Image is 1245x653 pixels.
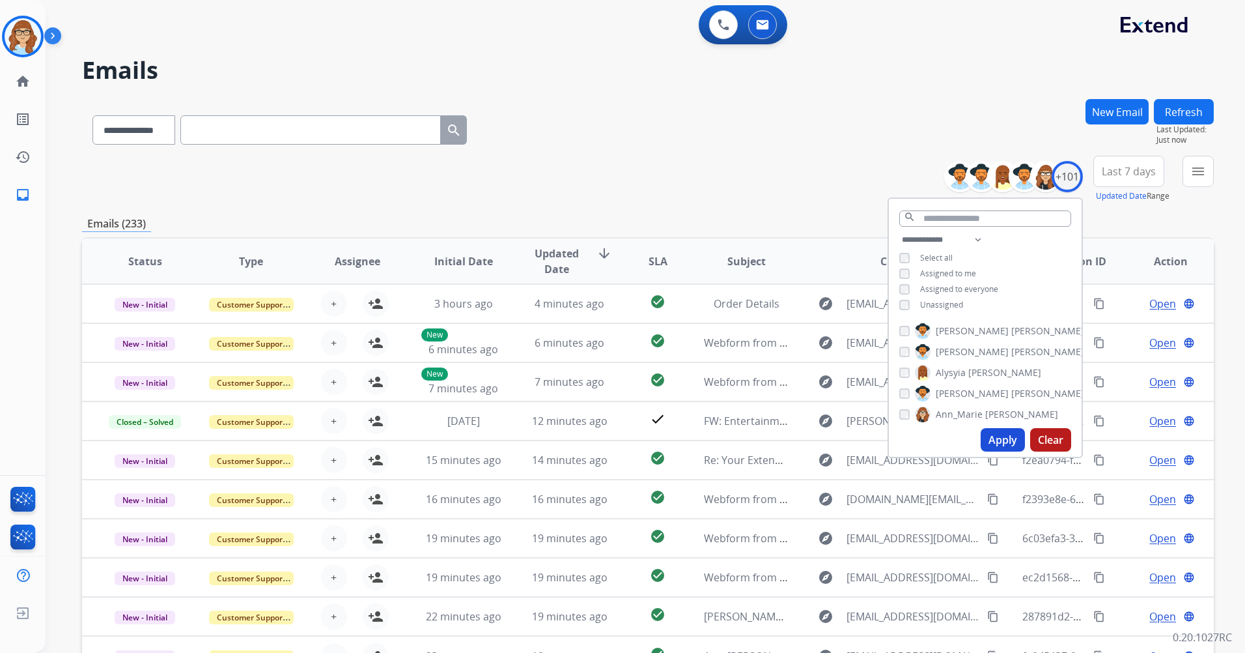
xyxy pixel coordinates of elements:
[368,491,384,507] mat-icon: person_add
[15,111,31,127] mat-icon: list_alt
[209,572,294,585] span: Customer Support
[650,607,665,622] mat-icon: check_circle
[428,381,498,396] span: 7 minutes ago
[321,525,347,551] button: +
[428,342,498,356] span: 6 minutes ago
[5,18,41,55] img: avatar
[115,454,175,468] span: New - Initial
[209,298,294,312] span: Customer Support
[1183,493,1195,505] mat-icon: language
[1096,191,1147,201] button: Updated Date
[846,335,980,351] span: [EMAIL_ADDRESS][DOMAIN_NAME]
[818,296,833,312] mat-icon: explore
[727,254,766,269] span: Subject
[987,532,999,544] mat-icon: content_copy
[1093,454,1105,466] mat-icon: content_copy
[1011,345,1084,358] span: [PERSON_NAME]
[1093,572,1105,583] mat-icon: content_copy
[1149,335,1176,351] span: Open
[331,296,337,312] span: +
[987,572,999,583] mat-icon: content_copy
[904,211,916,223] mat-icon: search
[368,374,384,390] mat-icon: person_add
[426,609,501,624] span: 22 minutes ago
[421,368,448,381] p: New
[1022,531,1218,545] span: 6c03efa3-37b4-484d-96b7-72c85e29d4fc
[115,493,175,507] span: New - Initial
[1022,570,1222,585] span: ec2d1568-c97c-4930-a556-c3234dd5c6a1
[1022,609,1224,624] span: 287891d2-1bdf-4e09-8bc4-d7b42988d644
[1154,99,1214,124] button: Refresh
[987,454,999,466] mat-icon: content_copy
[1183,611,1195,622] mat-icon: language
[532,570,608,585] span: 19 minutes ago
[981,428,1025,452] button: Apply
[650,294,665,310] mat-icon: check_circle
[115,572,175,585] span: New - Initial
[846,452,980,468] span: [EMAIL_ADDRESS][DOMAIN_NAME]
[1149,570,1176,585] span: Open
[1149,530,1176,546] span: Open
[818,491,833,507] mat-icon: explore
[1149,374,1176,390] span: Open
[321,330,347,356] button: +
[818,530,833,546] mat-icon: explore
[818,374,833,390] mat-icon: explore
[920,299,963,310] span: Unassigned
[321,603,347,630] button: +
[115,298,175,312] span: New - Initial
[1030,428,1071,452] button: Clear
[15,74,31,89] mat-icon: home
[209,454,294,468] span: Customer Support
[368,530,384,546] mat-icon: person_add
[321,564,347,590] button: +
[1093,337,1105,349] mat-icon: content_copy
[846,491,980,507] span: [DOMAIN_NAME][EMAIL_ADDRESS][DOMAIN_NAME]
[650,568,665,583] mat-icon: check_circle
[447,414,480,428] span: [DATE]
[368,452,384,468] mat-icon: person_add
[818,570,833,585] mat-icon: explore
[1022,453,1218,467] span: f2ea0794-f390-4e96-9e57-c8a94134b040
[936,408,983,421] span: Ann_Marie
[987,611,999,622] mat-icon: content_copy
[368,335,384,351] mat-icon: person_add
[82,216,151,232] p: Emails (233)
[1149,609,1176,624] span: Open
[704,336,999,350] span: Webform from [EMAIL_ADDRESS][DOMAIN_NAME] on [DATE]
[209,376,294,390] span: Customer Support
[335,254,380,269] span: Assignee
[650,529,665,544] mat-icon: check_circle
[818,335,833,351] mat-icon: explore
[920,268,976,279] span: Assigned to me
[331,570,337,585] span: +
[1022,492,1218,506] span: f2393e8e-6329-475d-b4bf-3236191b818f
[209,532,294,546] span: Customer Support
[846,296,980,312] span: [EMAIL_ADDRESS][DOMAIN_NAME]
[1156,124,1214,135] span: Last Updated:
[1183,454,1195,466] mat-icon: language
[704,570,999,585] span: Webform from [EMAIL_ADDRESS][DOMAIN_NAME] on [DATE]
[115,611,175,624] span: New - Initial
[1149,452,1176,468] span: Open
[985,408,1058,421] span: [PERSON_NAME]
[920,283,998,295] span: Assigned to everyone
[818,413,833,429] mat-icon: explore
[818,452,833,468] mat-icon: explore
[704,609,835,624] span: [PERSON_NAME] Follow Up
[1011,387,1084,400] span: [PERSON_NAME]
[1093,611,1105,622] mat-icon: content_copy
[704,375,999,389] span: Webform from [EMAIL_ADDRESS][DOMAIN_NAME] on [DATE]
[321,408,347,434] button: +
[1183,415,1195,427] mat-icon: language
[368,296,384,312] mat-icon: person_add
[421,328,448,341] p: New
[434,254,493,269] span: Initial Date
[704,414,945,428] span: FW: Entertainment center ph# [PHONE_NUMBER]
[535,297,604,311] span: 4 minutes ago
[987,493,999,505] mat-icon: content_copy
[115,376,175,390] span: New - Initial
[532,492,608,506] span: 16 minutes ago
[1183,337,1195,349] mat-icon: language
[1183,298,1195,310] mat-icon: language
